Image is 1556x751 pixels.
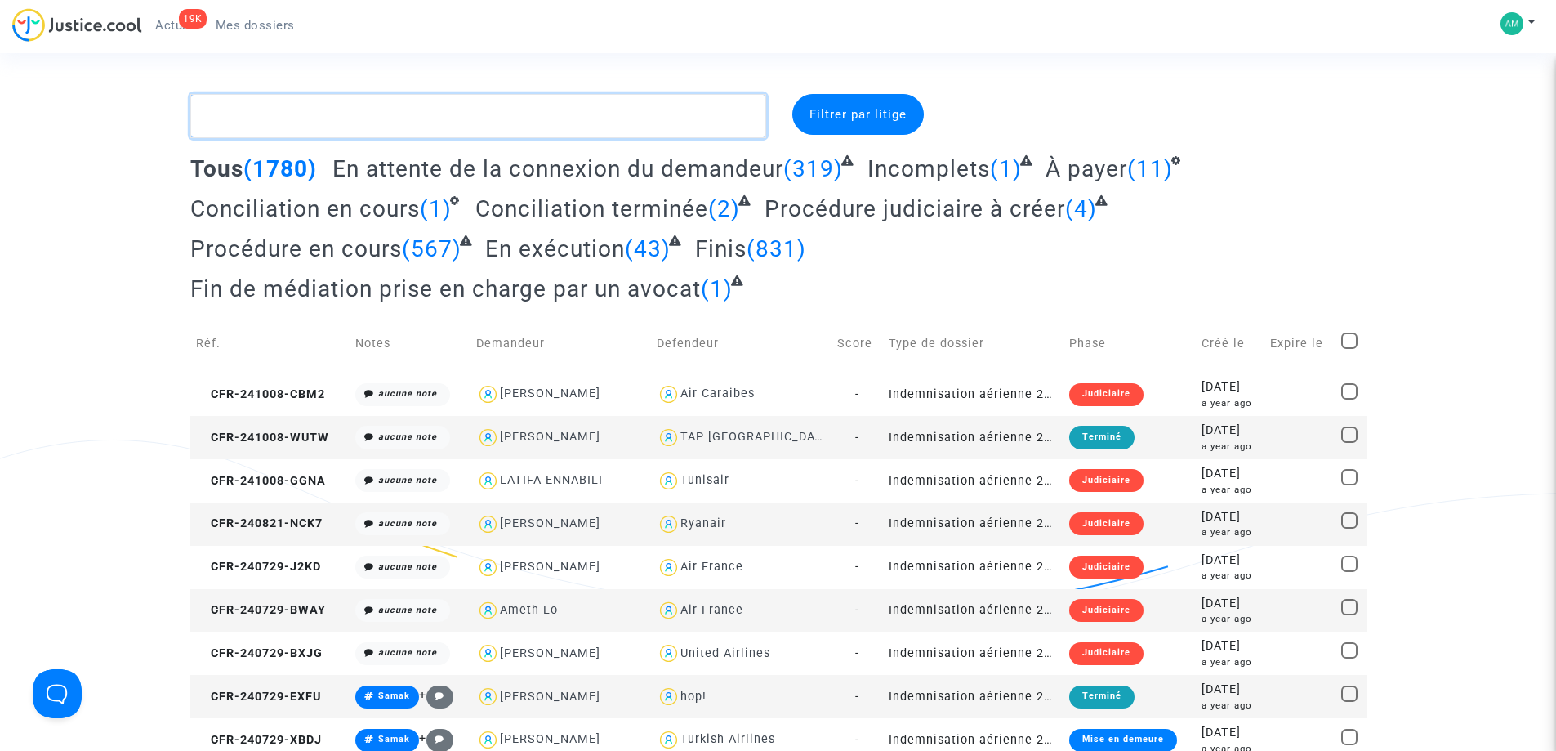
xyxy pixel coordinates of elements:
a: 19KActus [142,13,203,38]
span: Tous [190,155,243,182]
span: (831) [747,235,806,262]
a: Mes dossiers [203,13,308,38]
div: a year ago [1202,699,1259,713]
i: aucune note [378,431,437,442]
td: Indemnisation aérienne 261/2004 [883,416,1063,459]
img: icon-user.svg [657,641,680,665]
span: CFR-241008-CBM2 [196,387,325,401]
img: icon-user.svg [476,685,500,709]
img: jc-logo.svg [12,8,142,42]
td: Indemnisation aérienne 261/2004 [883,546,1063,589]
span: - [855,733,859,747]
td: Créé le [1196,315,1264,373]
span: (319) [783,155,843,182]
i: aucune note [378,388,437,399]
img: 56fb96a83d4c3cbcc3f256df9a5bad6a [1500,12,1523,35]
span: (567) [402,235,461,262]
span: Conciliation en cours [190,195,420,222]
span: - [855,690,859,704]
img: icon-user.svg [657,469,680,493]
span: (1) [990,155,1022,182]
img: icon-user.svg [476,469,500,493]
div: [PERSON_NAME] [500,646,600,660]
div: Ameth Lo [500,603,558,617]
span: En attente de la connexion du demandeur [332,155,783,182]
i: aucune note [378,518,437,529]
div: Terminé [1069,426,1135,449]
span: (43) [625,235,671,262]
div: [DATE] [1202,724,1259,742]
div: Judiciaire [1069,512,1144,535]
div: [PERSON_NAME] [500,690,600,704]
span: Conciliation terminée [475,195,708,222]
div: [DATE] [1202,378,1259,396]
div: United Airlines [680,646,770,660]
div: [PERSON_NAME] [500,430,600,444]
div: [PERSON_NAME] [500,732,600,746]
span: Samak [378,691,410,701]
div: TAP [GEOGRAPHIC_DATA] [680,430,834,444]
span: CFR-240729-BXJG [196,646,323,660]
img: icon-user.svg [657,685,680,709]
span: - [855,431,859,445]
div: 19K [179,9,207,29]
span: CFR-241008-GGNA [196,474,326,488]
div: Air France [680,603,743,617]
span: À payer [1046,155,1127,182]
span: Samak [378,734,410,744]
div: [DATE] [1202,465,1259,483]
td: Defendeur [651,315,832,373]
div: [PERSON_NAME] [500,560,600,574]
div: hop! [680,690,707,704]
td: Indemnisation aérienne 261/2004 [883,373,1063,416]
div: Judiciaire [1069,642,1144,665]
span: CFR-240729-J2KD [196,560,321,574]
span: Finis [695,235,747,262]
div: LATIFA ENNABILI [500,473,603,487]
div: a year ago [1202,483,1259,497]
td: Score [832,315,883,373]
div: [DATE] [1202,595,1259,613]
img: icon-user.svg [657,382,680,406]
span: - [855,646,859,660]
span: - [855,603,859,617]
span: (1) [701,275,733,302]
div: Ryanair [680,516,726,530]
img: icon-user.svg [476,382,500,406]
td: Notes [350,315,470,373]
div: [DATE] [1202,552,1259,570]
span: - [855,474,859,488]
div: [DATE] [1202,422,1259,440]
span: CFR-240729-EXFU [196,690,321,704]
div: Air Caraibes [680,387,755,400]
div: a year ago [1202,396,1259,410]
td: Demandeur [470,315,651,373]
img: icon-user.svg [657,512,680,536]
span: Actus [155,18,189,33]
span: En exécution [485,235,625,262]
img: icon-user.svg [476,641,500,665]
i: aucune note [378,605,437,615]
img: icon-user.svg [657,426,680,449]
td: Expire le [1264,315,1335,373]
div: Air France [680,560,743,574]
span: + [419,688,454,702]
td: Indemnisation aérienne 261/2004 [883,632,1063,675]
div: a year ago [1202,525,1259,539]
span: - [855,560,859,574]
img: icon-user.svg [657,599,680,623]
span: Procédure en cours [190,235,402,262]
div: a year ago [1202,655,1259,669]
div: Judiciaire [1069,469,1144,492]
div: a year ago [1202,569,1259,583]
td: Indemnisation aérienne 261/2004 [883,503,1063,546]
span: - [855,516,859,530]
img: icon-user.svg [476,599,500,623]
div: Terminé [1069,686,1135,709]
span: CFR-241008-WUTW [196,431,329,445]
i: aucune note [378,647,437,658]
span: CFR-240821-NCK7 [196,516,323,530]
span: (1) [420,195,452,222]
div: Judiciaire [1069,556,1144,579]
td: Indemnisation aérienne 261/2004 [883,589,1063,633]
